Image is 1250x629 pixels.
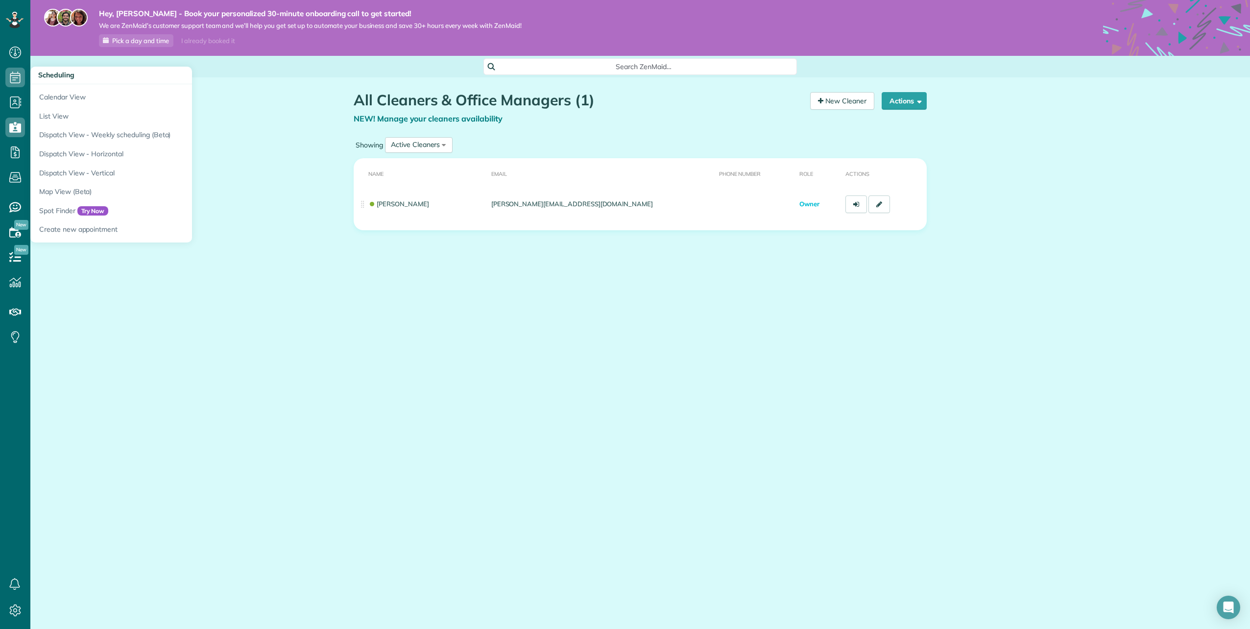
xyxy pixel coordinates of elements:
div: I already booked it [175,35,240,47]
a: NEW! Manage your cleaners availability [354,114,503,123]
a: Calendar View [30,84,275,107]
label: Showing [354,140,385,150]
strong: Hey, [PERSON_NAME] - Book your personalized 30-minute onboarding call to get started! [99,9,522,19]
span: We are ZenMaid’s customer support team and we’ll help you get set up to automate your business an... [99,22,522,30]
a: List View [30,107,275,126]
th: Role [795,158,841,188]
button: Actions [882,92,927,110]
a: Dispatch View - Horizontal [30,145,275,164]
div: Open Intercom Messenger [1217,596,1240,619]
th: Email [487,158,715,188]
div: Active Cleaners [391,140,440,150]
a: Dispatch View - Weekly scheduling (Beta) [30,125,275,145]
img: jorge-587dff0eeaa6aab1f244e6dc62b8924c3b6ad411094392a53c71c6c4a576187d.jpg [57,9,74,26]
a: Pick a day and time [99,34,173,47]
img: maria-72a9807cf96188c08ef61303f053569d2e2a8a1cde33d635c8a3ac13582a053d.jpg [44,9,62,26]
h1: All Cleaners & Office Managers (1) [354,92,803,108]
span: Pick a day and time [112,37,169,45]
span: Owner [799,200,819,208]
th: Actions [841,158,927,188]
span: Scheduling [38,71,74,79]
a: Spot FinderTry Now [30,201,275,220]
a: [PERSON_NAME] [368,200,429,208]
span: New [14,245,28,255]
a: Create new appointment [30,220,275,242]
a: Map View (Beta) [30,182,275,201]
a: New Cleaner [810,92,874,110]
a: Dispatch View - Vertical [30,164,275,183]
img: michelle-19f622bdf1676172e81f8f8fba1fb50e276960ebfe0243fe18214015130c80e4.jpg [70,9,88,26]
span: New [14,220,28,230]
td: [PERSON_NAME][EMAIL_ADDRESS][DOMAIN_NAME] [487,188,715,220]
th: Name [354,158,487,188]
span: Try Now [77,206,109,216]
th: Phone number [715,158,796,188]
